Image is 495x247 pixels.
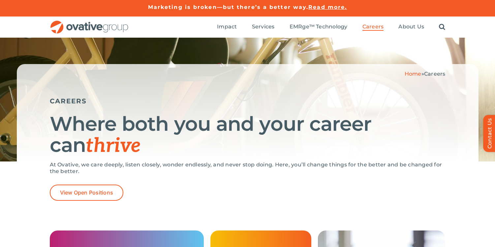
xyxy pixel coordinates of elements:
span: Impact [217,23,237,30]
a: Services [252,23,275,31]
a: Impact [217,23,237,31]
span: Services [252,23,275,30]
span: Careers [362,23,384,30]
a: EMRge™ Technology [290,23,348,31]
a: Search [439,23,445,31]
h5: CAREERS [50,97,446,105]
span: About Us [398,23,424,30]
a: Marketing is broken—but there’s a better way. [148,4,309,10]
a: Careers [362,23,384,31]
a: About Us [398,23,424,31]
span: View Open Positions [60,190,113,196]
span: Careers [424,71,446,77]
p: At Ovative, we care deeply, listen closely, wonder endlessly, and never stop doing. Here, you’ll ... [50,161,446,175]
a: Read more. [308,4,347,10]
h1: Where both you and your career can [50,113,446,157]
span: EMRge™ Technology [290,23,348,30]
span: » [405,71,446,77]
a: View Open Positions [50,185,124,201]
a: Home [405,71,421,77]
nav: Menu [217,17,445,38]
span: thrive [86,134,141,158]
a: OG_Full_horizontal_RGB [50,20,129,26]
